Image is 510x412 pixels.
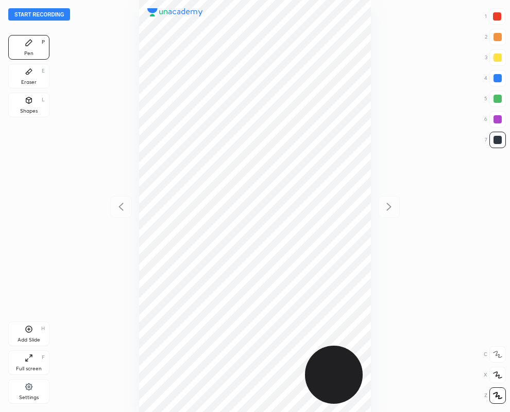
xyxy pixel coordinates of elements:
[485,29,506,45] div: 2
[484,70,506,86] div: 4
[147,8,203,16] img: logo.38c385cc.svg
[16,366,42,371] div: Full screen
[8,8,70,21] button: Start recording
[20,109,38,114] div: Shapes
[485,8,505,25] div: 1
[42,355,45,360] div: F
[42,97,45,102] div: L
[18,337,40,343] div: Add Slide
[485,49,506,66] div: 3
[19,395,39,400] div: Settings
[484,367,506,383] div: X
[484,111,506,128] div: 6
[485,132,506,148] div: 7
[484,91,506,107] div: 5
[42,68,45,74] div: E
[21,80,37,85] div: Eraser
[484,387,506,404] div: Z
[41,326,45,331] div: H
[24,51,33,56] div: Pen
[484,346,506,363] div: C
[42,40,45,45] div: P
